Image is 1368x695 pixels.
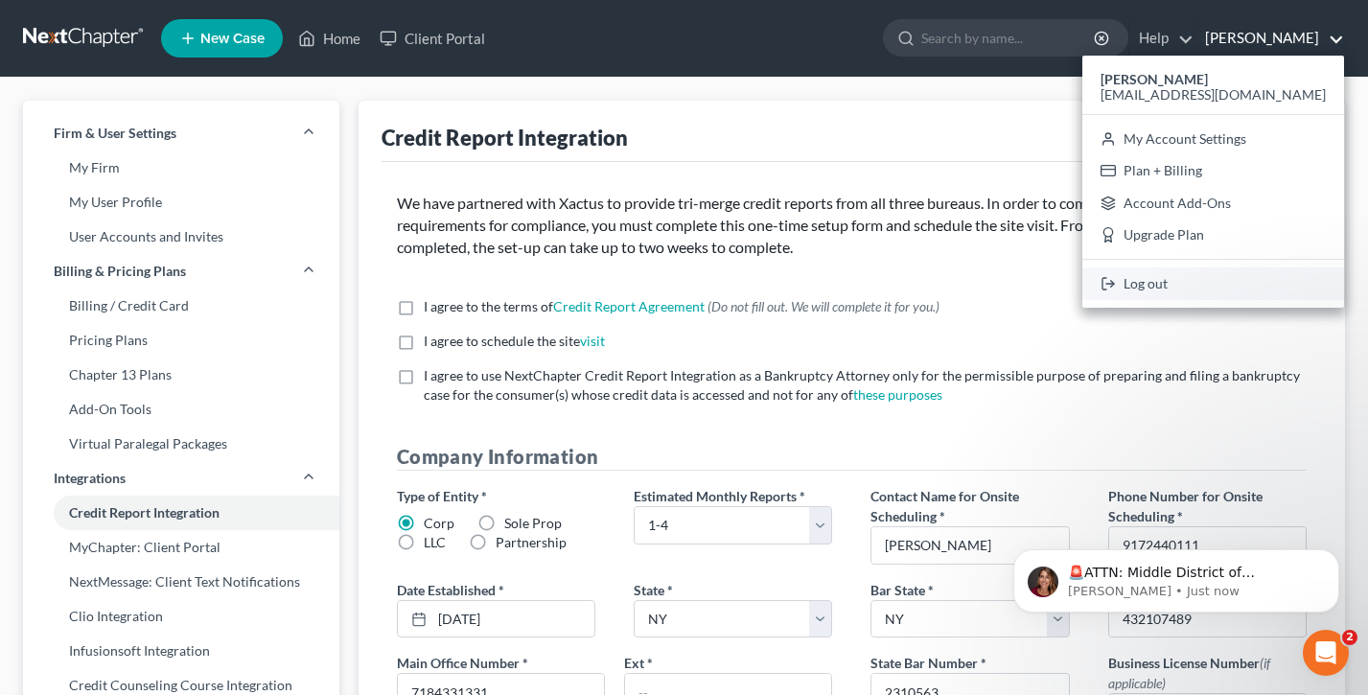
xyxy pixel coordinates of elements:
[23,116,339,151] a: Firm & User Settings
[1108,488,1263,524] span: Phone Number for Onsite Scheduling
[23,461,339,496] a: Integrations
[23,323,339,358] a: Pricing Plans
[870,488,1019,524] span: Contact Name for Onsite Scheduling
[23,392,339,427] a: Add-On Tools
[1195,21,1344,56] a: [PERSON_NAME]
[707,298,939,314] span: (Do not fill out. We will complete it for you.)
[424,515,454,531] span: Corp
[397,443,1307,471] h4: Company Information
[424,534,446,550] span: LLC
[1342,630,1357,645] span: 2
[23,151,339,185] a: My Firm
[23,530,339,565] a: MyChapter: Client Portal
[54,262,186,281] span: Billing & Pricing Plans
[397,655,520,671] span: Main Office Number
[382,124,628,151] div: Credit Report Integration
[921,20,1097,56] input: Search by name...
[1082,56,1344,308] div: [PERSON_NAME]
[23,565,339,599] a: NextMessage: Client Text Notifications
[1108,653,1307,693] label: Business License Number
[23,185,339,220] a: My User Profile
[23,289,339,323] a: Billing / Credit Card
[853,386,942,403] a: these purposes
[871,527,1068,564] input: --
[1108,655,1270,691] span: (if applicable)
[870,655,978,671] span: State Bar Number
[1303,630,1349,676] iframe: Intercom live chat
[200,32,265,46] span: New Case
[1101,86,1326,103] span: [EMAIL_ADDRESS][DOMAIN_NAME]
[1082,154,1344,187] a: Plan + Billing
[496,534,567,550] span: Partnership
[23,634,339,668] a: Infusionsoft Integration
[424,333,580,349] span: I agree to schedule the site
[23,358,339,392] a: Chapter 13 Plans
[397,582,496,598] span: Date Established
[1082,220,1344,252] a: Upgrade Plan
[370,21,495,56] a: Client Portal
[634,488,797,504] span: Estimated Monthly Reports
[553,298,705,314] a: Credit Report Agreement
[23,599,339,634] a: Clio Integration
[624,655,644,671] span: Ext
[23,254,339,289] a: Billing & Pricing Plans
[289,21,370,56] a: Home
[1082,123,1344,155] a: My Account Settings
[1129,21,1194,56] a: Help
[424,367,1300,403] span: I agree to use NextChapter Credit Report Integration as a Bankruptcy Attorney only for the permis...
[1082,187,1344,220] a: Account Add-Ons
[1082,267,1344,300] a: Log out
[397,193,1307,259] p: We have partnered with Xactus to provide tri-merge credit reports from all three bureaus. In orde...
[985,509,1368,643] iframe: Intercom notifications message
[23,496,339,530] a: Credit Report Integration
[634,582,664,598] span: State
[504,515,562,531] span: Sole Prop
[398,601,594,637] a: [DATE]
[1101,71,1208,87] strong: [PERSON_NAME]
[23,427,339,461] a: Virtual Paralegal Packages
[54,469,126,488] span: Integrations
[870,582,925,598] span: Bar State
[23,220,339,254] a: User Accounts and Invites
[54,124,176,143] span: Firm & User Settings
[424,298,553,314] span: I agree to the terms of
[397,488,478,504] span: Type of Entity
[580,333,605,349] a: visit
